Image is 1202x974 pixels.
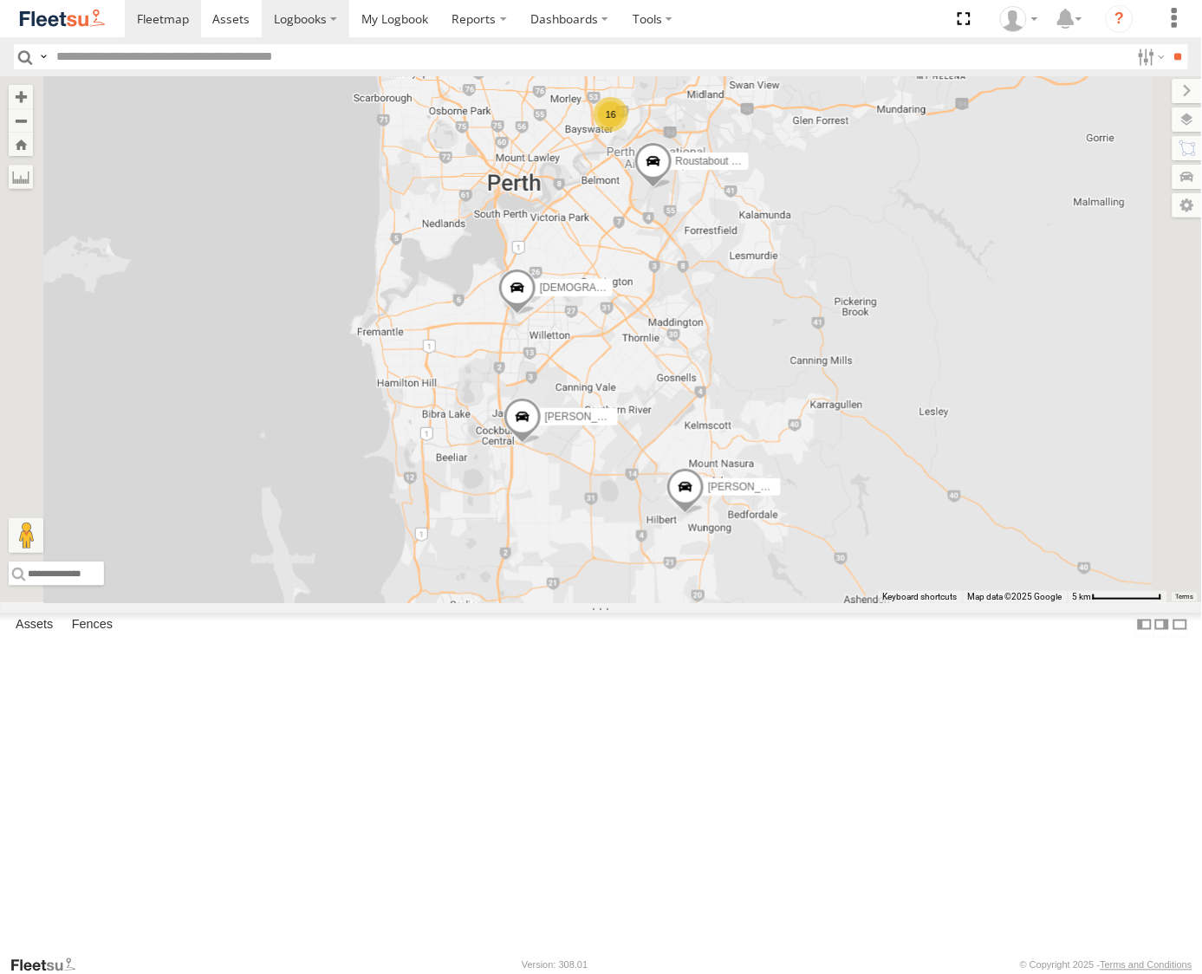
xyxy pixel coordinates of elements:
button: Zoom out [9,108,33,133]
label: Hide Summary Table [1172,613,1189,638]
label: Fences [63,613,121,637]
button: Keyboard shortcuts [883,591,958,603]
span: Roustabout - 1IKE578 [675,155,777,167]
div: AJ Wessels [994,6,1044,32]
div: Version: 308.01 [522,960,588,971]
a: Terms and Conditions [1101,960,1192,971]
div: © Copyright 2025 - [1020,960,1192,971]
span: [PERSON_NAME] - 1IFQ597 - 0448 957 648 [708,481,916,493]
label: Dock Summary Table to the Left [1136,613,1153,638]
button: Zoom Home [9,133,33,156]
i: ? [1106,5,1134,33]
label: Dock Summary Table to the Right [1153,613,1171,638]
a: Terms (opens in new tab) [1176,594,1194,601]
span: [DEMOGRAPHIC_DATA][PERSON_NAME] - 1IFQ593 [539,282,790,294]
span: [PERSON_NAME] - 1IAU453 - 0408 092 213 [544,411,752,423]
span: 5 km [1073,592,1092,601]
label: Search Query [36,44,50,69]
div: 16 [594,97,628,132]
button: Drag Pegman onto the map to open Street View [9,518,43,553]
label: Map Settings [1173,193,1202,218]
label: Search Filter Options [1131,44,1168,69]
img: fleetsu-logo-horizontal.svg [17,7,107,30]
label: Measure [9,165,33,189]
a: Visit our Website [10,957,89,974]
span: Map data ©2025 Google [968,592,1062,601]
button: Zoom in [9,85,33,108]
button: Map scale: 5 km per 77 pixels [1068,591,1167,603]
label: Assets [7,613,62,637]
